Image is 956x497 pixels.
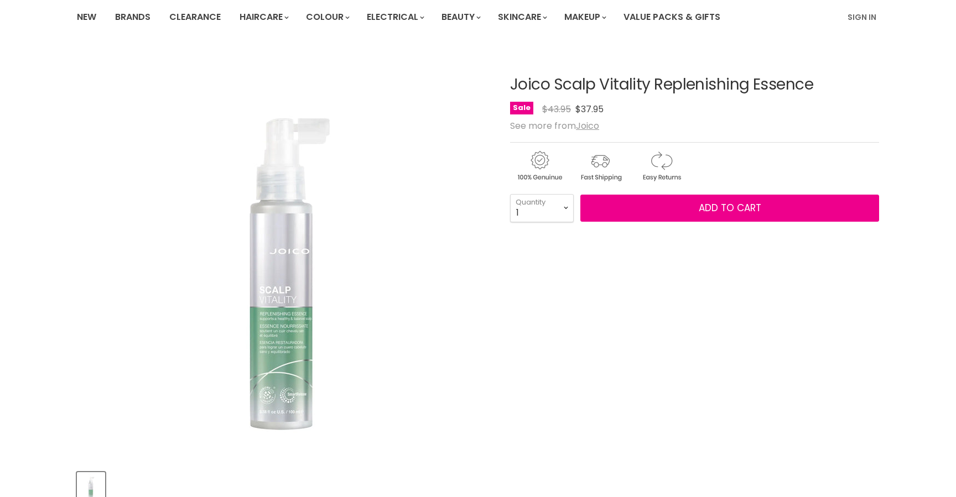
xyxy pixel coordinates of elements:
nav: Main [63,1,893,33]
button: Add to cart [580,195,879,222]
span: $43.95 [542,103,571,116]
a: Value Packs & Gifts [615,6,729,29]
div: Joico Scalp Vitality Replenishing Essence image. Click or Scroll to Zoom. [77,49,490,462]
span: Add to cart [699,201,761,215]
span: $37.95 [575,103,604,116]
ul: Main menu [69,1,785,33]
a: Beauty [433,6,487,29]
a: Electrical [358,6,431,29]
select: Quantity [510,194,574,222]
span: See more from [510,119,599,132]
a: Colour [298,6,356,29]
a: Sign In [841,6,883,29]
img: shipping.gif [571,149,630,183]
a: Joico [576,119,599,132]
a: New [69,6,105,29]
span: Sale [510,102,533,114]
iframe: Gorgias live chat messenger [901,445,945,486]
h1: Joico Scalp Vitality Replenishing Essence [510,76,879,93]
a: Haircare [231,6,295,29]
a: Makeup [556,6,613,29]
img: returns.gif [632,149,690,183]
a: Skincare [490,6,554,29]
a: Brands [107,6,159,29]
a: Clearance [161,6,229,29]
img: genuine.gif [510,149,569,183]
